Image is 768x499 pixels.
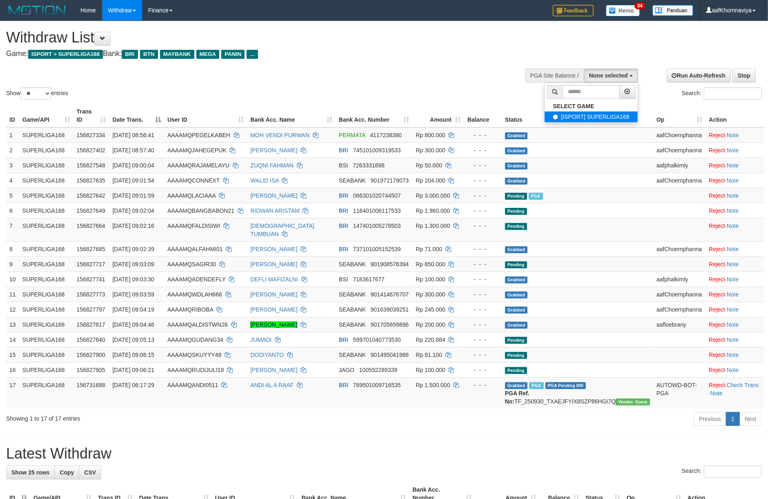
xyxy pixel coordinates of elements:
[113,132,154,138] span: [DATE] 08:56:41
[6,143,19,158] td: 2
[6,203,19,218] td: 6
[250,367,297,373] a: [PERSON_NAME]
[706,347,764,362] td: ·
[727,291,739,298] a: Note
[6,218,19,241] td: 7
[113,336,154,343] span: [DATE] 09:05:13
[706,256,764,272] td: ·
[709,132,725,138] a: Reject
[73,104,109,127] th: Trans ID: activate to sort column ascending
[727,223,739,229] a: Note
[167,246,223,252] span: AAAAMQALFAHMI01
[250,192,297,199] a: [PERSON_NAME]
[19,218,73,241] td: SUPERLIGA168
[706,317,764,332] td: ·
[353,162,385,169] span: Copy 7263331898 to clipboard
[505,261,527,268] span: Pending
[467,176,499,185] div: - - -
[19,143,73,158] td: SUPERLIGA168
[339,306,366,313] span: SEABANK
[727,132,739,138] a: Note
[371,291,409,298] span: Copy 901414676707 to clipboard
[77,177,105,184] span: 156827635
[529,193,543,200] span: Marked by aafsengchandara
[122,50,138,59] span: BRI
[19,158,73,173] td: SUPERLIGA168
[339,367,354,373] span: JAGO
[6,50,504,58] h4: Game: Bank:
[6,173,19,188] td: 4
[505,246,528,253] span: Grabbed
[505,208,527,215] span: Pending
[339,177,366,184] span: SEABANK
[250,336,272,343] a: JUMADI
[79,466,101,479] a: CSV
[505,337,527,344] span: Pending
[77,276,105,283] span: 156827741
[6,377,19,409] td: 17
[167,291,222,298] span: AAAAMQWDLAH666
[682,87,762,100] label: Search:
[77,352,105,358] span: 156827900
[653,317,706,332] td: aafloebrany
[6,158,19,173] td: 3
[505,367,527,374] span: Pending
[682,466,762,478] label: Search:
[416,132,445,138] span: Rp 800.000
[706,332,764,347] td: ·
[634,2,646,9] span: 34
[19,317,73,332] td: SUPERLIGA168
[553,114,558,120] input: [ISPORT] SUPERLIGA168
[464,104,502,127] th: Balance
[19,241,73,256] td: SUPERLIGA168
[19,127,73,143] td: SUPERLIGA168
[727,261,739,267] a: Note
[467,275,499,283] div: - - -
[709,246,725,252] a: Reject
[416,306,445,313] span: Rp 245.000
[250,321,297,328] a: [PERSON_NAME]
[19,272,73,287] td: SUPERLIGA168
[353,336,401,343] span: Copy 599701040773530 to clipboard
[694,412,726,426] a: Previous
[505,178,528,185] span: Grabbed
[167,336,223,343] span: AAAAMQGUDANG34
[706,272,764,287] td: ·
[545,111,637,122] label: [ISPORT] SUPERLIGA168
[167,321,228,328] span: AAAAMQALDISTWN26
[467,131,499,139] div: - - -
[20,87,51,100] select: Showentries
[727,192,739,199] a: Note
[6,127,19,143] td: 1
[339,291,366,298] span: SEABANK
[113,276,154,283] span: [DATE] 09:03:30
[370,132,402,138] span: Copy 4117238380 to clipboard
[353,147,401,154] span: Copy 745101009319533 to clipboard
[467,192,499,200] div: - - -
[553,103,594,109] b: SELECT GAME
[19,362,73,377] td: SUPERLIGA168
[113,261,154,267] span: [DATE] 09:03:09
[371,321,409,328] span: Copy 901705659896 to clipboard
[84,469,96,476] span: CSV
[113,291,154,298] span: [DATE] 09:03:59
[589,72,628,79] span: None selected
[77,306,105,313] span: 156827797
[113,367,154,373] span: [DATE] 09:06:21
[339,147,348,154] span: BRI
[371,261,409,267] span: Copy 901908576394 to clipboard
[6,287,19,302] td: 11
[113,352,154,358] span: [DATE] 09:06:15
[113,223,154,229] span: [DATE] 09:02:16
[553,5,594,16] img: Feedback.jpg
[371,306,409,313] span: Copy 901639039251 to clipboard
[28,50,103,59] span: ISPORT > SUPERLIGA168
[706,241,764,256] td: ·
[709,223,725,229] a: Reject
[706,188,764,203] td: ·
[416,321,445,328] span: Rp 200.000
[467,222,499,230] div: - - -
[19,287,73,302] td: SUPERLIGA168
[247,104,336,127] th: Bank Acc. Name: activate to sort column ascending
[250,382,294,388] a: ANDI AL A RAAF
